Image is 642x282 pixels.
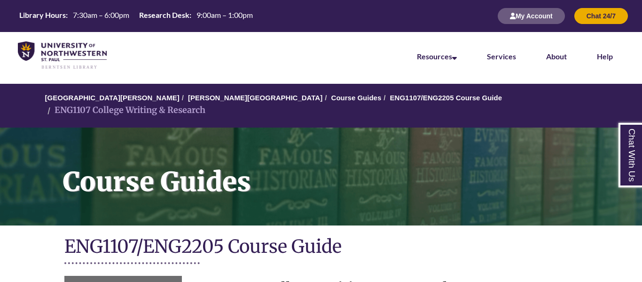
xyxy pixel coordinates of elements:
a: Course Guides [331,94,382,102]
a: ENG1107/ENG2205 Course Guide [390,94,502,102]
a: Services [487,52,516,61]
button: Chat 24/7 [574,8,628,24]
li: ENG1107 College Writing & Research [45,104,205,117]
button: My Account [498,8,565,24]
a: My Account [498,12,565,20]
a: About [546,52,567,61]
a: Help [597,52,613,61]
span: 7:30am – 6:00pm [73,10,129,19]
table: Hours Today [16,10,257,22]
h1: ENG1107/ENG2205 Course Guide [64,235,578,260]
h1: Course Guides [53,128,642,213]
img: UNWSP Library Logo [18,41,107,70]
th: Library Hours: [16,10,69,20]
th: Research Desk: [135,10,193,20]
a: Hours Today [16,10,257,23]
a: Resources [417,52,457,61]
span: 9:00am – 1:00pm [196,10,253,19]
a: [GEOGRAPHIC_DATA][PERSON_NAME] [45,94,180,102]
a: [PERSON_NAME][GEOGRAPHIC_DATA] [188,94,322,102]
a: Chat 24/7 [574,12,628,20]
